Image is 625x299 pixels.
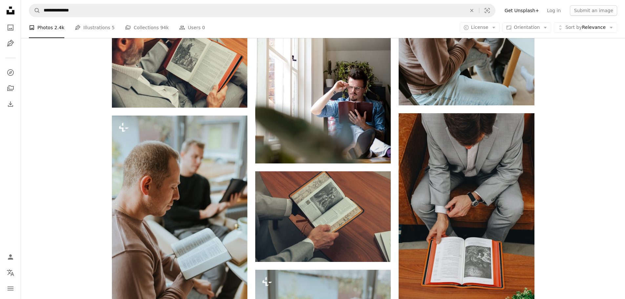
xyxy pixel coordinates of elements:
[179,17,205,38] a: Users 0
[570,5,617,16] button: Submit an image
[4,37,17,50] a: Illustrations
[160,24,169,31] span: 94k
[4,4,17,18] a: Home — Unsplash
[125,17,169,38] a: Collections 94k
[29,4,495,17] form: Find visuals sitewide
[255,213,391,219] a: A man sitting at a table reading a book
[112,59,247,65] a: A man sitting in a chair reading a book
[554,22,617,33] button: Sort byRelevance
[255,28,391,163] img: woman in blue and red crew neck t-shirt sitting on black chair
[514,25,540,30] span: Orientation
[565,24,606,31] span: Relevance
[112,17,247,108] img: A man sitting in a chair reading a book
[4,250,17,264] a: Log in / Sign up
[460,22,500,33] button: License
[565,25,582,30] span: Sort by
[112,24,115,31] span: 5
[255,93,391,98] a: woman in blue and red crew neck t-shirt sitting on black chair
[399,212,534,218] a: A man sitting on a couch reading a book
[4,21,17,34] a: Photos
[502,22,551,33] button: Orientation
[202,24,205,31] span: 0
[465,4,479,17] button: Clear
[4,282,17,295] button: Menu
[501,5,543,16] a: Get Unsplash+
[4,82,17,95] a: Collections
[479,4,495,17] button: Visual search
[255,171,391,262] img: A man sitting at a table reading a book
[75,17,115,38] a: Illustrations 5
[471,25,489,30] span: License
[112,214,247,220] a: a person reading a book
[4,97,17,111] a: Download History
[4,66,17,79] a: Explore
[29,4,40,17] button: Search Unsplash
[543,5,565,16] a: Log in
[4,266,17,279] button: Language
